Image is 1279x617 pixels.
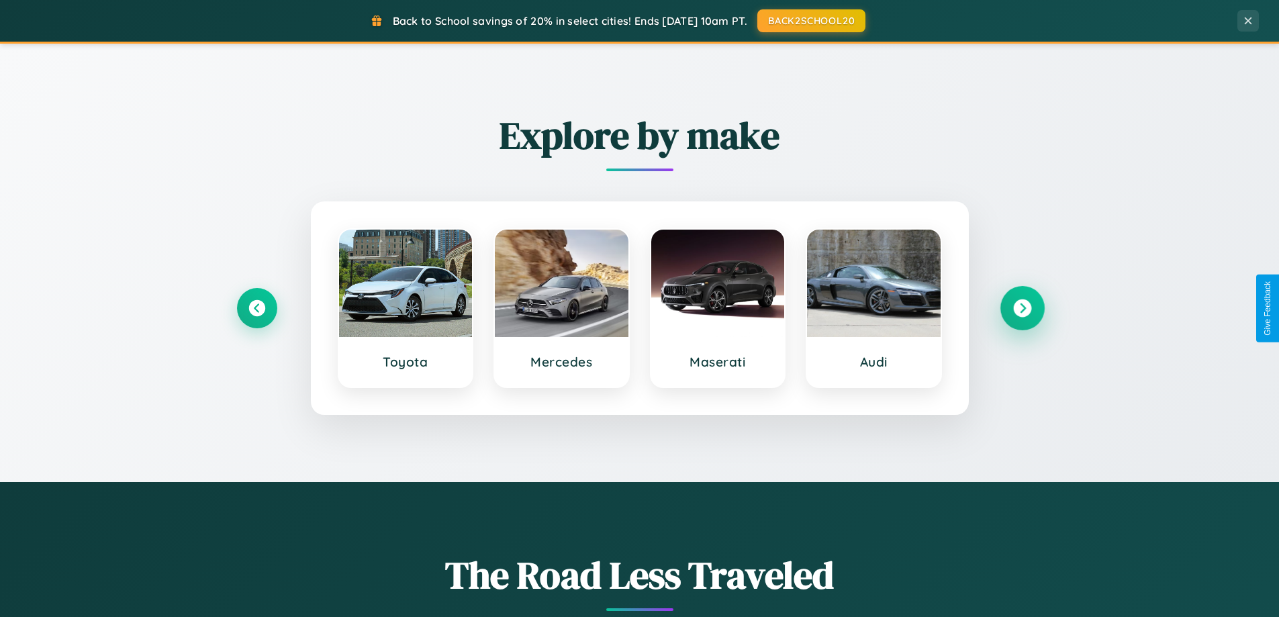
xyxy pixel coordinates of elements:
[237,109,1043,161] h2: Explore by make
[237,549,1043,601] h1: The Road Less Traveled
[820,354,927,370] h3: Audi
[508,354,615,370] h3: Mercedes
[665,354,771,370] h3: Maserati
[757,9,865,32] button: BACK2SCHOOL20
[352,354,459,370] h3: Toyota
[393,14,747,28] span: Back to School savings of 20% in select cities! Ends [DATE] 10am PT.
[1263,281,1272,336] div: Give Feedback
